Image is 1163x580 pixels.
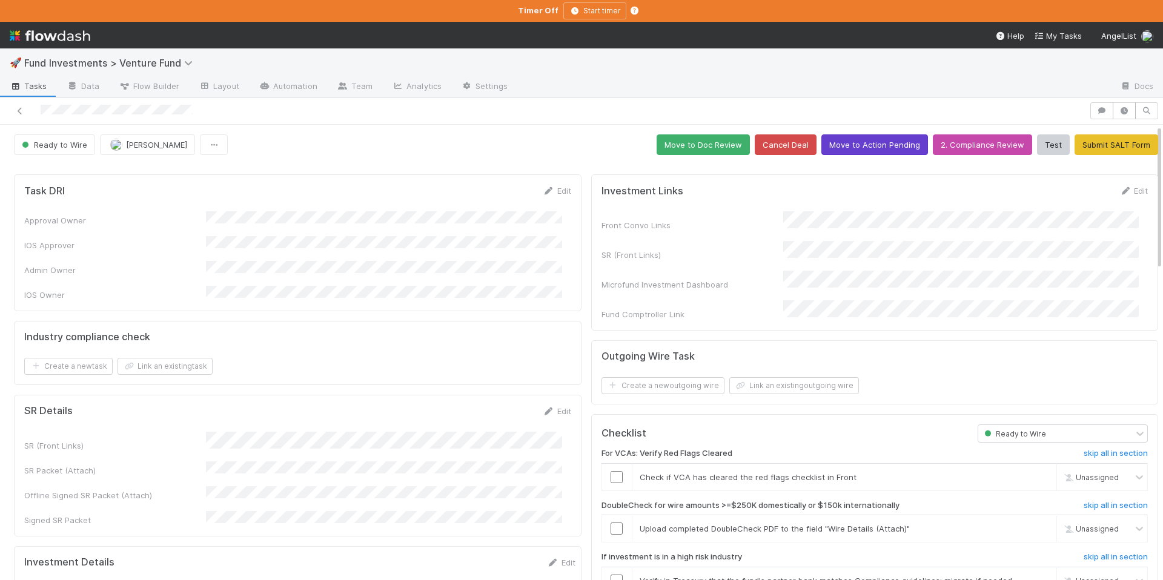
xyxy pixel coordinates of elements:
[24,239,206,251] div: IOS Approver
[543,406,571,416] a: Edit
[1037,134,1070,155] button: Test
[1119,186,1148,196] a: Edit
[119,80,179,92] span: Flow Builder
[10,25,90,46] img: logo-inverted-e16ddd16eac7371096b0.svg
[1034,31,1082,41] span: My Tasks
[24,489,206,501] div: Offline Signed SR Packet (Attach)
[1110,77,1163,97] a: Docs
[1075,134,1158,155] button: Submit SALT Form
[24,289,206,301] div: IOS Owner
[1084,449,1148,463] a: skip all in section
[547,558,575,567] a: Edit
[1101,31,1136,41] span: AngelList
[729,377,859,394] button: Link an existingoutgoing wire
[518,5,558,15] strong: Timer Off
[1084,501,1148,510] h6: skip all in section
[24,464,206,476] div: SR Packet (Attach)
[543,186,571,196] a: Edit
[601,351,695,363] h5: Outgoing Wire Task
[1034,30,1082,42] a: My Tasks
[601,278,783,291] div: Microfund Investment Dashboard
[601,185,683,197] h5: Investment Links
[657,134,750,155] button: Move to Doc Review
[24,514,206,526] div: Signed SR Packet
[189,77,249,97] a: Layout
[24,556,114,568] h5: Investment Details
[995,30,1024,42] div: Help
[327,77,382,97] a: Team
[451,77,517,97] a: Settings
[1084,501,1148,515] a: skip all in section
[24,185,65,197] h5: Task DRI
[109,77,189,97] a: Flow Builder
[601,308,783,320] div: Fund Comptroller Link
[563,2,626,19] button: Start timer
[24,358,113,375] button: Create a newtask
[110,139,122,151] img: avatar_6cb813a7-f212-4ca3-9382-463c76e0b247.png
[1084,449,1148,458] h6: skip all in section
[640,472,857,482] span: Check if VCA has cleared the red flags checklist in Front
[24,331,150,343] h5: Industry compliance check
[126,140,187,150] span: [PERSON_NAME]
[601,249,783,261] div: SR (Front Links)
[10,80,47,92] span: Tasks
[601,449,732,458] h6: For VCAs: Verify Red Flags Cleared
[382,77,451,97] a: Analytics
[821,134,928,155] button: Move to Action Pending
[249,77,327,97] a: Automation
[19,140,87,150] span: Ready to Wire
[1084,552,1148,567] a: skip all in section
[24,264,206,276] div: Admin Owner
[1141,30,1153,42] img: avatar_501ac9d6-9fa6-4fe9-975e-1fd988f7bdb1.png
[10,58,22,68] span: 🚀
[57,77,109,97] a: Data
[601,552,742,562] h6: If investment is in a high risk industry
[100,134,195,155] button: [PERSON_NAME]
[118,358,213,375] button: Link an existingtask
[755,134,817,155] button: Cancel Deal
[1061,524,1119,533] span: Unassigned
[601,219,783,231] div: Front Convo Links
[601,501,900,510] h6: DoubleCheck for wire amounts >=$250K domestically or $150k internationally
[601,377,724,394] button: Create a newoutgoing wire
[24,214,206,226] div: Approval Owner
[640,524,910,533] span: Upload completed DoubleCheck PDF to the field "Wire Details (Attach)"
[982,429,1046,438] span: Ready to Wire
[933,134,1032,155] button: 2. Compliance Review
[14,134,95,155] button: Ready to Wire
[1061,472,1119,481] span: Unassigned
[601,427,646,440] h5: Checklist
[24,405,73,417] h5: SR Details
[1084,552,1148,562] h6: skip all in section
[24,57,199,69] span: Fund Investments > Venture Fund
[24,440,206,452] div: SR (Front Links)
